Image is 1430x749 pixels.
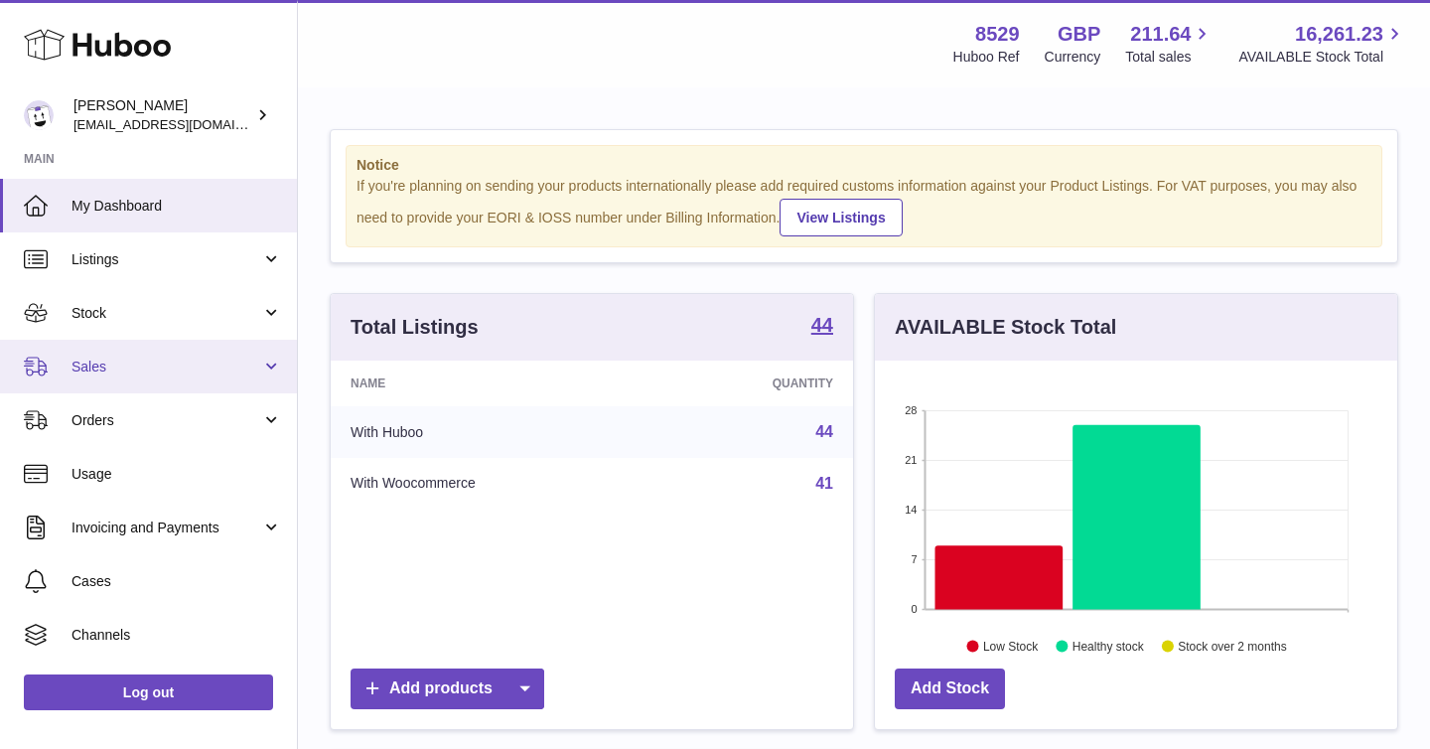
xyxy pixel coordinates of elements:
strong: 8529 [975,21,1020,48]
a: Add products [351,669,544,709]
span: Channels [71,626,282,645]
a: 41 [815,475,833,492]
span: Invoicing and Payments [71,519,261,537]
span: My Dashboard [71,197,282,216]
span: Stock [71,304,261,323]
text: Healthy stock [1072,639,1145,653]
a: 44 [815,423,833,440]
div: [PERSON_NAME] [73,96,252,134]
a: 16,261.23 AVAILABLE Stock Total [1238,21,1406,67]
td: With Huboo [331,406,654,458]
div: Currency [1045,48,1101,67]
span: 211.64 [1130,21,1191,48]
text: 0 [911,603,917,615]
a: 44 [811,315,833,339]
a: 211.64 Total sales [1125,21,1214,67]
span: Sales [71,358,261,376]
strong: 44 [811,315,833,335]
th: Name [331,361,654,406]
span: Orders [71,411,261,430]
a: Add Stock [895,669,1005,709]
strong: Notice [357,156,1371,175]
text: 7 [911,553,917,565]
span: [EMAIL_ADDRESS][DOMAIN_NAME] [73,116,292,132]
span: 16,261.23 [1295,21,1383,48]
span: Usage [71,465,282,484]
span: Total sales [1125,48,1214,67]
text: Low Stock [983,639,1039,653]
img: admin@redgrass.ch [24,100,54,130]
span: Cases [71,572,282,591]
div: If you're planning on sending your products internationally please add required customs informati... [357,177,1371,236]
h3: Total Listings [351,314,479,341]
text: 14 [905,504,917,516]
div: Huboo Ref [953,48,1020,67]
span: Listings [71,250,261,269]
th: Quantity [654,361,853,406]
text: 28 [905,404,917,416]
span: AVAILABLE Stock Total [1238,48,1406,67]
text: Stock over 2 months [1178,639,1286,653]
strong: GBP [1058,21,1100,48]
h3: AVAILABLE Stock Total [895,314,1116,341]
td: With Woocommerce [331,458,654,510]
a: Log out [24,674,273,710]
text: 21 [905,454,917,466]
a: View Listings [780,199,902,236]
